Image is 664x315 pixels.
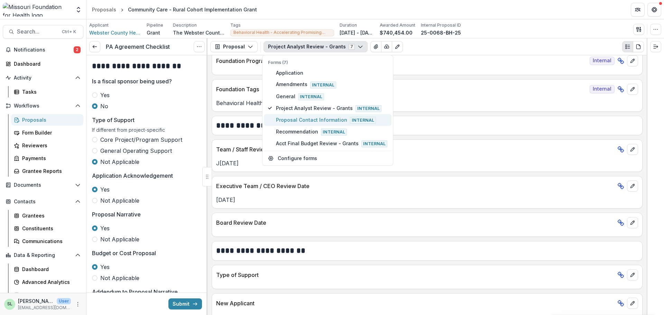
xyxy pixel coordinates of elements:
[92,172,173,180] p: Application Acknowledgement
[11,223,83,234] a: Constituents
[22,88,78,95] div: Tasks
[233,30,331,35] span: Behavioral Health - Accelerating Promising Practices
[22,238,78,245] div: Communications
[210,41,258,52] button: Proposal
[22,142,78,149] div: Reviewers
[633,41,644,52] button: PDF view
[380,29,413,36] p: $740,454.00
[276,116,387,124] span: Proposal Contact Information
[17,28,58,35] span: Search...
[631,3,645,17] button: Partners
[3,25,83,39] button: Search...
[627,269,638,280] button: edit
[106,44,170,50] h3: PA Agreement Checklist
[392,41,403,52] button: Edit as form
[11,114,83,126] a: Proposals
[74,46,81,53] span: 2
[74,300,82,308] button: More
[147,29,160,36] p: Grant
[647,3,661,17] button: Get Help
[622,41,633,52] button: Plaintext view
[627,55,638,66] button: edit
[380,22,415,28] p: Awarded Amount
[340,22,357,28] p: Duration
[276,81,387,88] span: Amendments
[276,104,387,112] span: Project Analyst Review - Grants
[276,93,387,100] span: General
[100,224,110,232] span: Yes
[100,235,139,243] span: Not Applicable
[22,278,78,286] div: Advanced Analytics
[11,289,83,300] a: Data Report
[14,60,78,67] div: Dashboard
[3,44,83,55] button: Notifications2
[310,82,336,89] span: Internal
[92,249,156,257] p: Budget or Cost Proposal
[627,144,638,155] button: edit
[18,305,71,311] p: [EMAIL_ADDRESS][DOMAIN_NAME]
[194,41,205,52] button: Options
[89,4,260,15] nav: breadcrumb
[14,199,72,205] span: Contacts
[100,185,110,194] span: Yes
[57,298,71,304] p: User
[92,288,178,296] p: Addendum to Proposal Narrative
[89,22,109,28] p: Applicant
[421,29,461,36] p: 25-0068-BH-25
[89,4,119,15] a: Proposals
[92,77,172,85] p: Is a fiscal sponsor being used?
[216,159,638,167] p: J[DATE]
[100,91,110,99] span: Yes
[14,182,72,188] span: Documents
[11,210,83,221] a: Grantees
[14,47,74,53] span: Notifications
[22,291,78,298] div: Data Report
[11,165,83,177] a: Grantee Reports
[216,145,615,154] p: Team / Staff Review Date
[276,69,387,76] span: Application
[421,22,461,28] p: Internal Proposal ID
[18,297,54,305] p: [PERSON_NAME]
[100,147,172,155] span: General Operating Support
[276,128,387,136] span: Recommendation
[590,57,615,65] span: Internal
[627,180,638,192] button: edit
[216,85,587,93] p: Foundation Tags
[3,100,83,111] button: Open Workflows
[216,219,615,227] p: Board Review Date
[356,105,381,112] span: Internal
[3,196,83,207] button: Open Contacts
[14,252,72,258] span: Data & Reporting
[268,59,387,66] p: Forms (7)
[128,6,257,13] div: Community Care - Rural Cohort Implementation Grant
[3,58,83,70] a: Dashboard
[370,41,381,52] button: View Attached Files
[298,93,324,100] span: Internal
[89,29,141,36] a: Webster County Health Unit
[22,167,78,175] div: Grantee Reports
[11,140,83,151] a: Reviewers
[11,235,83,247] a: Communications
[627,298,638,309] button: edit
[230,22,241,28] p: Tags
[22,225,78,232] div: Constituents
[100,196,139,205] span: Not Applicable
[216,196,638,204] p: [DATE]
[321,129,347,136] span: Internal
[147,22,163,28] p: Pipeline
[11,276,83,288] a: Advanced Analytics
[92,127,202,136] div: If different from project-specific
[216,99,638,107] p: Behavioral Health - Accelerating Promising Practices
[11,263,83,275] a: Dashboard
[590,85,615,93] span: Internal
[14,75,72,81] span: Activity
[22,116,78,123] div: Proposals
[350,117,376,124] span: Internal
[92,116,135,124] p: Type of Support
[100,102,108,110] span: No
[3,3,71,17] img: Missouri Foundation for Health logo
[100,274,139,282] span: Not Applicable
[7,302,12,306] div: Sada Lindsey
[22,266,78,273] div: Dashboard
